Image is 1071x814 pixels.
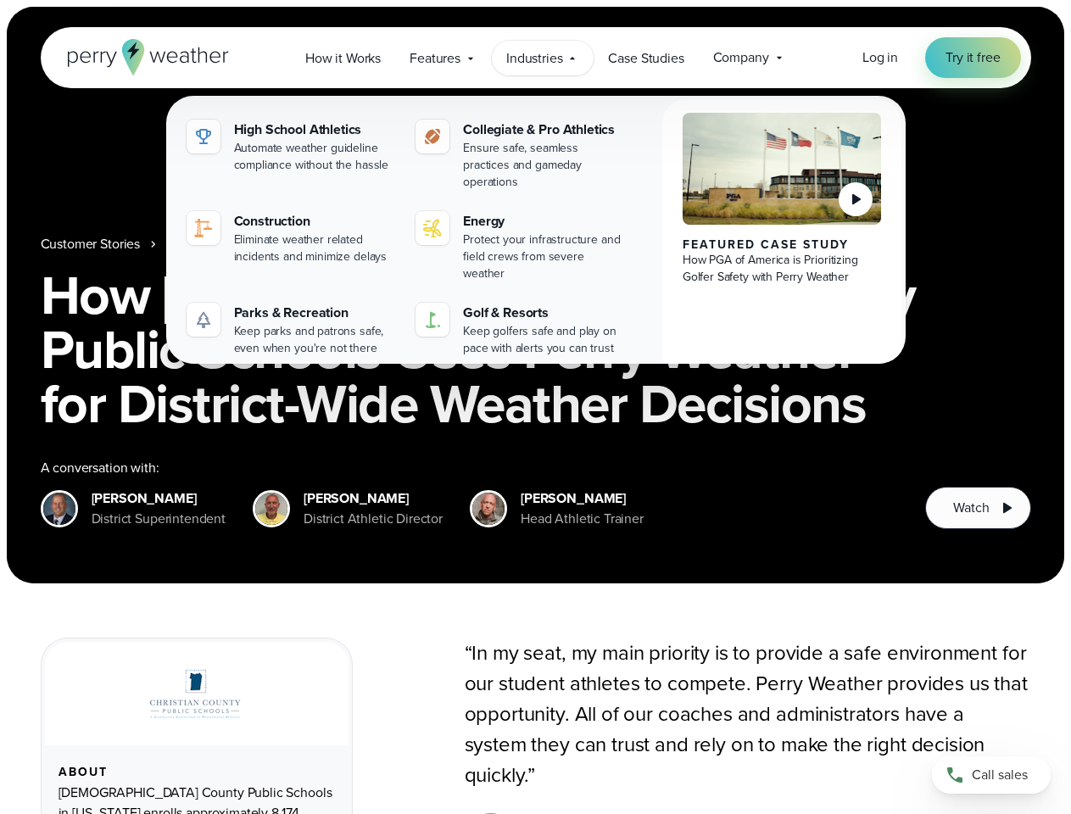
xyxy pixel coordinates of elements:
[234,231,396,265] div: Eliminate weather related incidents and minimize delays
[193,126,214,147] img: highschool-icon.svg
[463,140,625,191] div: Ensure safe, seamless practices and gameday operations
[234,303,396,323] div: Parks & Recreation
[180,113,403,181] a: High School Athletics Automate weather guideline compliance without the hassle
[463,211,625,231] div: Energy
[291,41,395,75] a: How it Works
[683,238,882,252] div: Featured Case Study
[972,765,1028,785] span: Call sales
[41,234,1031,254] nav: Breadcrumb
[422,126,443,147] img: proathletics-icon@2x-1.svg
[92,509,226,529] div: District Superintendent
[713,47,769,68] span: Company
[463,231,625,282] div: Protect your infrastructure and field crews from severe weather
[925,487,1030,529] button: Watch
[193,309,214,330] img: parks-icon-grey.svg
[465,638,1031,790] p: “In my seat, my main priority is to provide a safe environment for our student athletes to compet...
[304,509,443,529] div: District Athletic Director
[41,458,899,478] div: A conversation with:
[463,303,625,323] div: Golf & Resorts
[234,323,396,357] div: Keep parks and patrons safe, even when you're not there
[92,488,226,509] div: [PERSON_NAME]
[409,204,632,289] a: Energy Protect your infrastructure and field crews from severe weather
[410,48,460,69] span: Features
[953,498,989,518] span: Watch
[945,47,1000,68] span: Try it free
[422,218,443,238] img: energy-icon@2x-1.svg
[234,211,396,231] div: Construction
[506,48,562,69] span: Industries
[409,296,632,364] a: Golf & Resorts Keep golfers safe and play on pace with alerts you can trust
[662,99,902,377] a: PGA of America, Frisco Campus Featured Case Study How PGA of America is Prioritizing Golfer Safet...
[925,37,1020,78] a: Try it free
[41,268,1031,431] h1: How [DEMOGRAPHIC_DATA] County Public Schools Uses Perry Weather for District-Wide Weather Decisions
[59,766,335,779] div: About
[409,113,632,198] a: Collegiate & Pro Athletics Ensure safe, seamless practices and gameday operations
[422,309,443,330] img: golf-iconV2.svg
[521,488,644,509] div: [PERSON_NAME]
[41,234,141,254] a: Customer Stories
[521,509,644,529] div: Head Athletic Trainer
[180,204,403,272] a: Construction Eliminate weather related incidents and minimize delays
[193,218,214,238] img: noun-crane-7630938-1@2x.svg
[608,48,683,69] span: Case Studies
[305,48,381,69] span: How it Works
[932,756,1051,794] a: Call sales
[234,120,396,140] div: High School Athletics
[683,113,882,225] img: PGA of America, Frisco Campus
[594,41,698,75] a: Case Studies
[180,296,403,364] a: Parks & Recreation Keep parks and patrons safe, even when you're not there
[683,252,882,286] div: How PGA of America is Prioritizing Golfer Safety with Perry Weather
[862,47,898,68] a: Log in
[463,323,625,357] div: Keep golfers safe and play on pace with alerts you can trust
[862,47,898,67] span: Log in
[234,140,396,174] div: Automate weather guideline compliance without the hassle
[304,488,443,509] div: [PERSON_NAME]
[463,120,625,140] div: Collegiate & Pro Athletics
